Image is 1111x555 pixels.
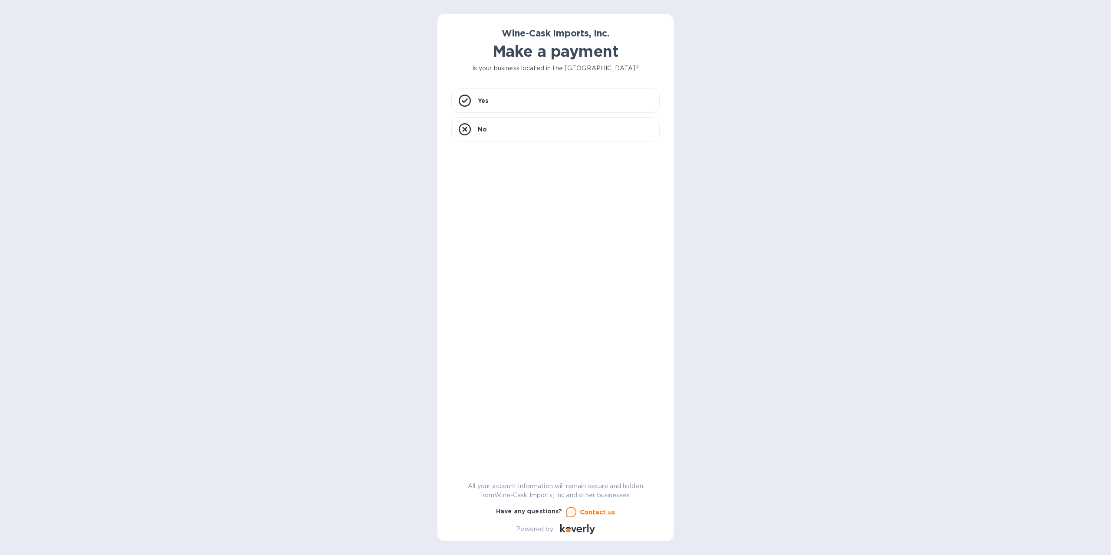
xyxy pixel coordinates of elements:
u: Contact us [580,509,615,516]
h1: Make a payment [451,42,660,60]
b: Have any questions? [496,508,562,515]
p: Yes [478,96,488,105]
p: All your account information will remain secure and hidden from Wine-Cask Imports, Inc. and other... [451,482,660,500]
p: Powered by [516,525,553,534]
b: Wine-Cask Imports, Inc. [502,28,609,39]
p: No [478,125,487,134]
p: Is your business located in the [GEOGRAPHIC_DATA]? [451,64,660,73]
